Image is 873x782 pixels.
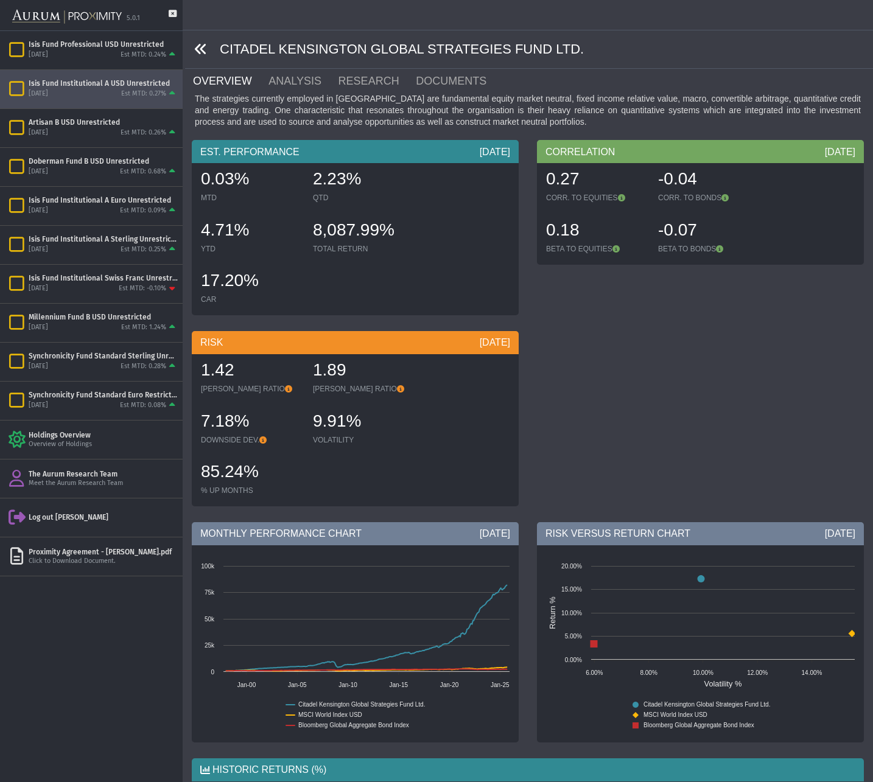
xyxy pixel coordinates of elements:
div: [DATE] [29,51,48,60]
div: MONTHLY PERFORMANCE CHART [192,522,519,545]
div: Log out [PERSON_NAME] [29,512,178,522]
div: [DATE] [29,323,48,332]
div: Overview of Holdings [29,440,178,449]
div: The strategies currently employed in [GEOGRAPHIC_DATA] are fundamental equity market neutral, fix... [192,93,864,128]
text: Citadel Kensington Global Strategies Fund Ltd. [643,701,770,708]
text: Jan-00 [237,682,256,688]
div: Est MTD: 0.68% [120,167,166,176]
text: 8.00% [640,669,657,676]
div: Holdings Overview [29,430,178,440]
div: [DATE] [825,527,855,540]
div: [DATE] [480,527,510,540]
div: CORRELATION [537,140,864,163]
text: 0 [211,669,214,676]
div: TOTAL RETURN [313,244,413,254]
div: 4.71% [201,218,301,244]
span: 2.23% [313,169,361,188]
div: 17.20% [201,269,301,295]
text: 15.00% [561,586,582,593]
div: Meet the Aurum Research Team [29,479,178,488]
div: VOLATILITY [313,435,413,445]
text: Jan-15 [389,682,408,688]
div: 1.42 [201,358,301,384]
div: Synchronicity Fund Standard Sterling Unrestricted [29,351,178,361]
div: Millennium Fund B USD Unrestricted [29,312,178,322]
img: Aurum-Proximity%20white.svg [12,3,122,30]
div: [PERSON_NAME] RATIO [201,384,301,394]
div: 7.18% [201,410,301,435]
div: Artisan B USD Unrestricted [29,117,178,127]
a: DOCUMENTS [415,69,502,93]
div: Est MTD: -0.10% [119,284,166,293]
div: CORR. TO EQUITIES [546,193,646,203]
div: Est MTD: 0.28% [121,362,166,371]
a: RESEARCH [337,69,415,93]
div: Est MTD: 0.26% [121,128,166,138]
div: The Aurum Research Team [29,469,178,479]
div: Isis Fund Institutional Swiss Franc Unrestricted [29,273,178,283]
text: Return % [548,596,557,629]
text: Bloomberg Global Aggregate Bond Index [298,722,409,728]
text: 10.00% [561,610,582,616]
div: QTD [313,193,413,203]
div: Proximity Agreement - [PERSON_NAME].pdf [29,547,178,557]
div: [DATE] [825,145,855,159]
span: 0.27 [546,169,580,188]
div: YTD [201,244,301,254]
text: 75k [205,589,215,596]
div: 85.24% [201,460,301,486]
div: -0.07 [658,218,758,244]
text: 0.00% [565,657,582,663]
div: Doberman Fund B USD Unrestricted [29,156,178,166]
div: HISTORIC RETURNS (%) [192,758,864,781]
div: RISK [192,331,519,354]
div: Est MTD: 0.27% [121,89,166,99]
text: 100k [201,563,215,570]
a: ANALYSIS [267,69,337,93]
div: [DATE] [29,206,48,215]
div: [PERSON_NAME] RATIO [313,384,413,394]
text: Jan-10 [338,682,357,688]
text: Jan-05 [288,682,307,688]
text: Jan-25 [491,682,510,688]
div: [DATE] [29,128,48,138]
div: 1.89 [313,358,413,384]
div: Isis Fund Institutional A Sterling Unrestricted [29,234,178,244]
text: MSCI World Index USD [298,711,362,718]
div: EST. PERFORMANCE [192,140,519,163]
div: [DATE] [29,89,48,99]
text: 12.00% [747,669,768,676]
div: MTD [201,193,301,203]
text: Jan-20 [440,682,459,688]
text: 14.00% [802,669,822,676]
div: Synchronicity Fund Standard Euro Restricted [29,390,178,400]
span: 0.03% [201,169,249,188]
text: Bloomberg Global Aggregate Bond Index [643,722,754,728]
div: [DATE] [29,362,48,371]
div: 0.18 [546,218,646,244]
div: Est MTD: 0.24% [121,51,166,60]
div: CAR [201,295,301,304]
div: [DATE] [480,145,510,159]
text: Volatility % [704,679,742,688]
div: Est MTD: 1.24% [121,323,166,332]
div: CORR. TO BONDS [658,193,758,203]
div: Click to Download Document. [29,557,178,566]
a: OVERVIEW [192,69,267,93]
div: [DATE] [29,245,48,254]
div: [DATE] [29,167,48,176]
div: [DATE] [29,401,48,410]
div: -0.04 [658,167,758,193]
text: 5.00% [565,633,582,640]
div: Est MTD: 0.25% [121,245,166,254]
div: Isis Fund Professional USD Unrestricted [29,40,178,49]
div: [DATE] [29,284,48,293]
text: 20.00% [561,563,582,570]
div: 5.0.1 [127,14,140,23]
text: 10.00% [693,669,713,676]
div: 8,087.99% [313,218,413,244]
div: Isis Fund Institutional A Euro Unrestricted [29,195,178,205]
div: 9.91% [313,410,413,435]
text: 6.00% [586,669,603,676]
div: CITADEL KENSINGTON GLOBAL STRATEGIES FUND LTD. [185,30,873,69]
